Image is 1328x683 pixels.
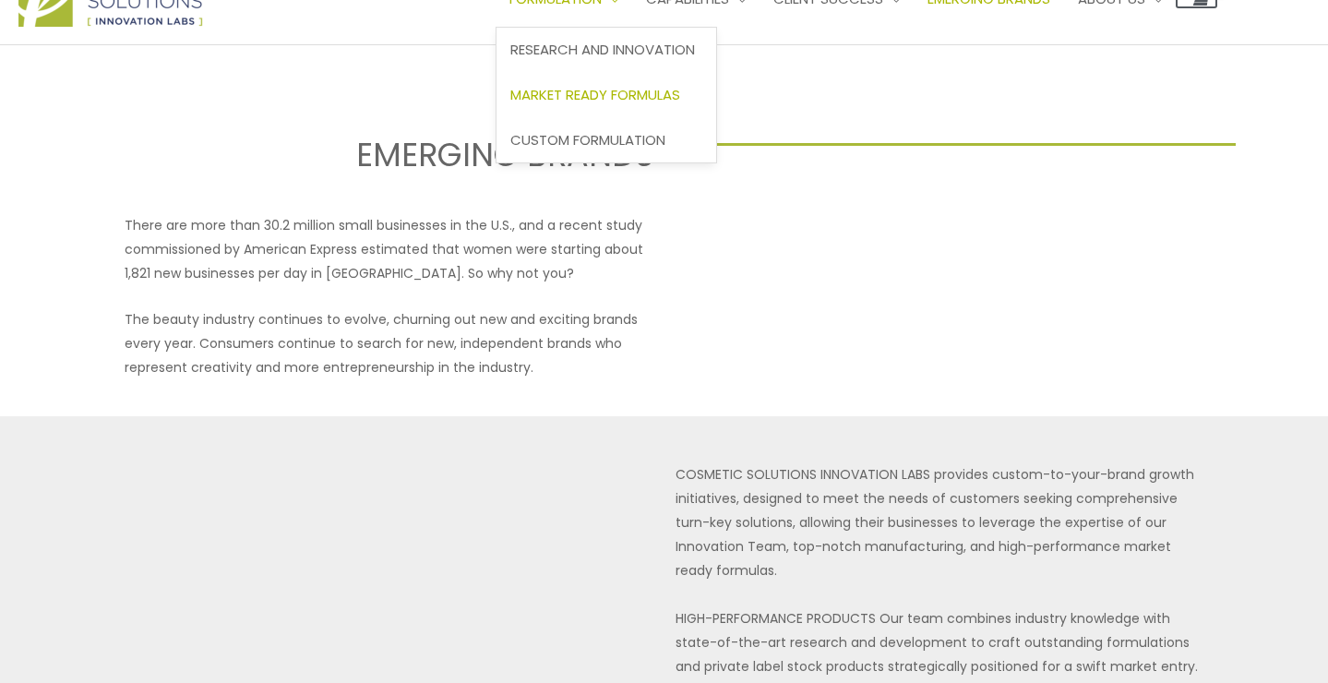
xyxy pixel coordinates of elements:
a: Market Ready Formulas [497,73,716,118]
span: Custom Formulation [510,130,665,150]
a: Research and Innovation [497,28,716,73]
span: Research and Innovation [510,40,695,59]
a: Custom Formulation [497,117,716,162]
p: The beauty industry continues to evolve, churning out new and exciting brands every year. Consume... [125,307,653,379]
h2: EMERGING BRANDS [92,134,652,176]
span: Market Ready Formulas [510,85,680,104]
p: There are more than 30.2 million small businesses in the U.S., and a recent study commissioned by... [125,213,653,285]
